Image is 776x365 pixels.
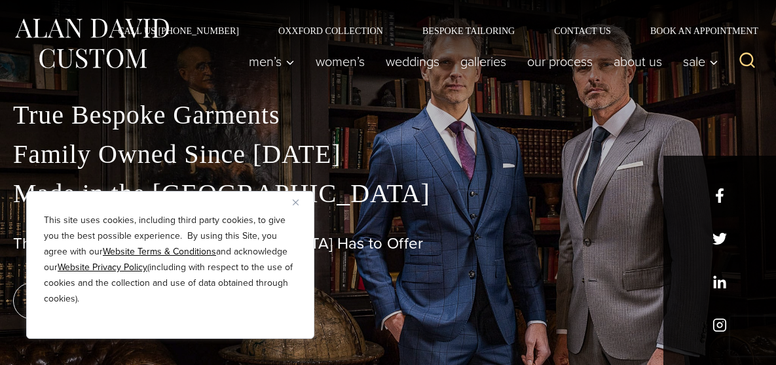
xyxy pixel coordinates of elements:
button: View Search Form [731,46,763,77]
a: weddings [375,48,450,75]
a: Contact Us [534,26,631,35]
p: This site uses cookies, including third party cookies, to give you the best possible experience. ... [44,213,297,307]
img: Alan David Custom [13,14,170,73]
a: Oxxford Collection [259,26,403,35]
a: Call Us [PHONE_NUMBER] [98,26,259,35]
img: Close [293,200,299,205]
nav: Primary Navigation [238,48,725,75]
a: About Us [603,48,673,75]
span: Sale [683,55,718,68]
nav: Secondary Navigation [98,26,763,35]
button: Close [293,194,308,210]
a: Our Process [517,48,603,75]
p: True Bespoke Garments Family Owned Since [DATE] Made in the [GEOGRAPHIC_DATA] [13,96,763,213]
a: Website Terms & Conditions [103,245,216,258]
a: Galleries [450,48,517,75]
a: Bespoke Tailoring [403,26,534,35]
h1: The Best Custom Suits [GEOGRAPHIC_DATA] Has to Offer [13,234,763,253]
a: Women’s [305,48,375,75]
a: Book an Appointment [631,26,763,35]
span: Men’s [249,55,295,68]
a: Website Privacy Policy [58,260,147,274]
a: book an appointment [13,283,196,319]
